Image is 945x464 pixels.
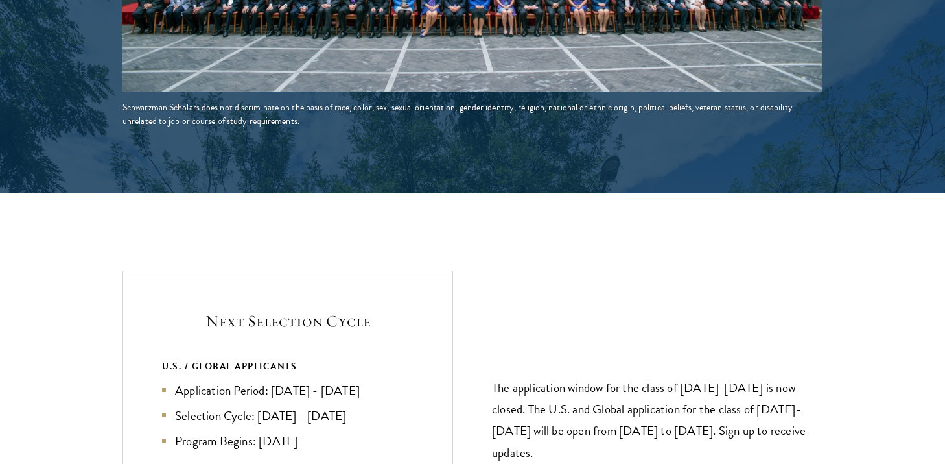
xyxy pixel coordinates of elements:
[162,358,414,374] div: U.S. / GLOBAL APPLICANTS
[162,432,414,450] li: Program Begins: [DATE]
[162,310,414,332] h5: Next Selection Cycle
[162,381,414,400] li: Application Period: [DATE] - [DATE]
[122,101,822,128] div: Schwarzman Scholars does not discriminate on the basis of race, color, sex, sexual orientation, g...
[162,406,414,425] li: Selection Cycle: [DATE] - [DATE]
[492,377,822,463] p: The application window for the class of [DATE]-[DATE] is now closed. The U.S. and Global applicat...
